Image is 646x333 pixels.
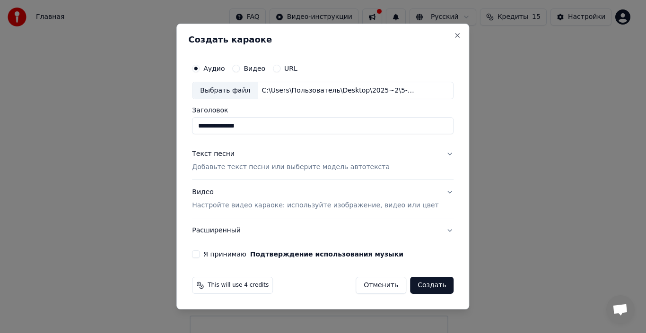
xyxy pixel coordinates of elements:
[284,65,297,72] label: URL
[258,86,419,95] div: C:\Users\Пользователь\Desktop\2025~2\5-C327~1\()2E6C~1\--(GAL~1.MP3
[192,107,454,114] label: Заголовок
[188,35,457,44] h2: Создать караоке
[192,163,390,172] p: Добавьте текст песни или выберите модель автотекста
[192,201,438,210] p: Настройте видео караоке: используйте изображение, видео или цвет
[244,65,265,72] label: Видео
[192,188,438,211] div: Видео
[356,277,406,294] button: Отменить
[203,65,225,72] label: Аудио
[192,218,454,243] button: Расширенный
[208,282,269,289] span: This will use 4 credits
[410,277,454,294] button: Создать
[192,142,454,180] button: Текст песниДобавьте текст песни или выберите модель автотекста
[192,180,454,218] button: ВидеоНастройте видео караоке: используйте изображение, видео или цвет
[192,82,258,99] div: Выбрать файл
[192,150,235,159] div: Текст песни
[250,251,403,257] button: Я принимаю
[203,251,403,257] label: Я принимаю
